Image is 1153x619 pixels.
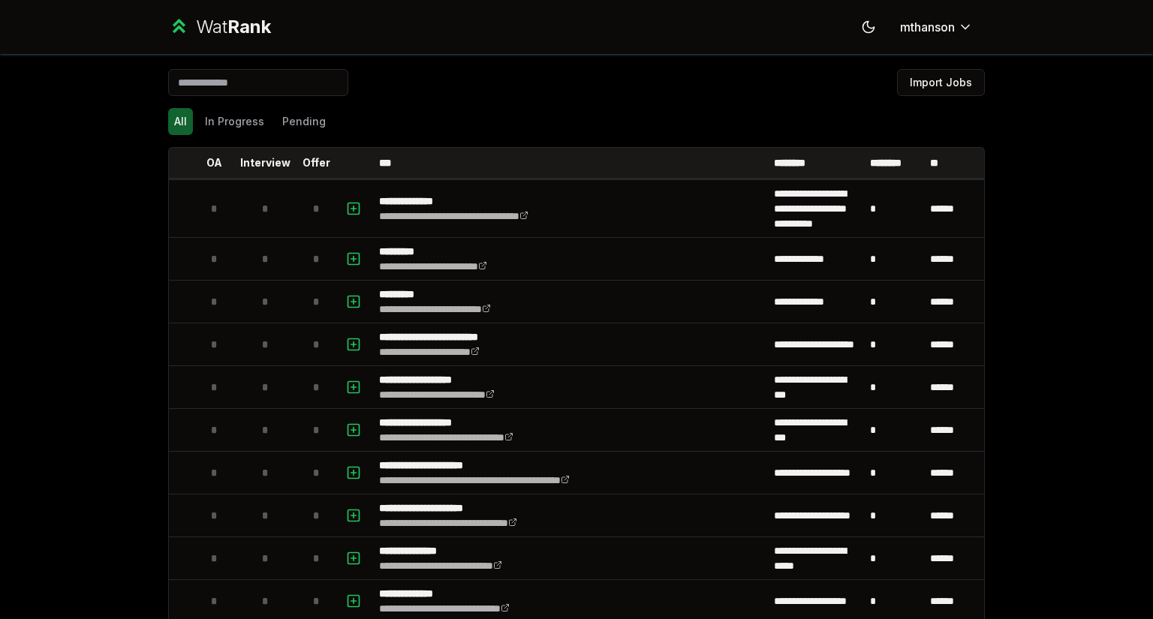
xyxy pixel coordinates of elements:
button: All [168,108,193,135]
button: Import Jobs [897,69,985,96]
span: mthanson [900,18,955,36]
button: mthanson [888,14,985,41]
div: Wat [196,15,271,39]
button: In Progress [199,108,270,135]
p: OA [206,155,222,170]
span: Rank [227,16,271,38]
a: WatRank [168,15,271,39]
button: Pending [276,108,332,135]
p: Offer [303,155,330,170]
p: Interview [240,155,291,170]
